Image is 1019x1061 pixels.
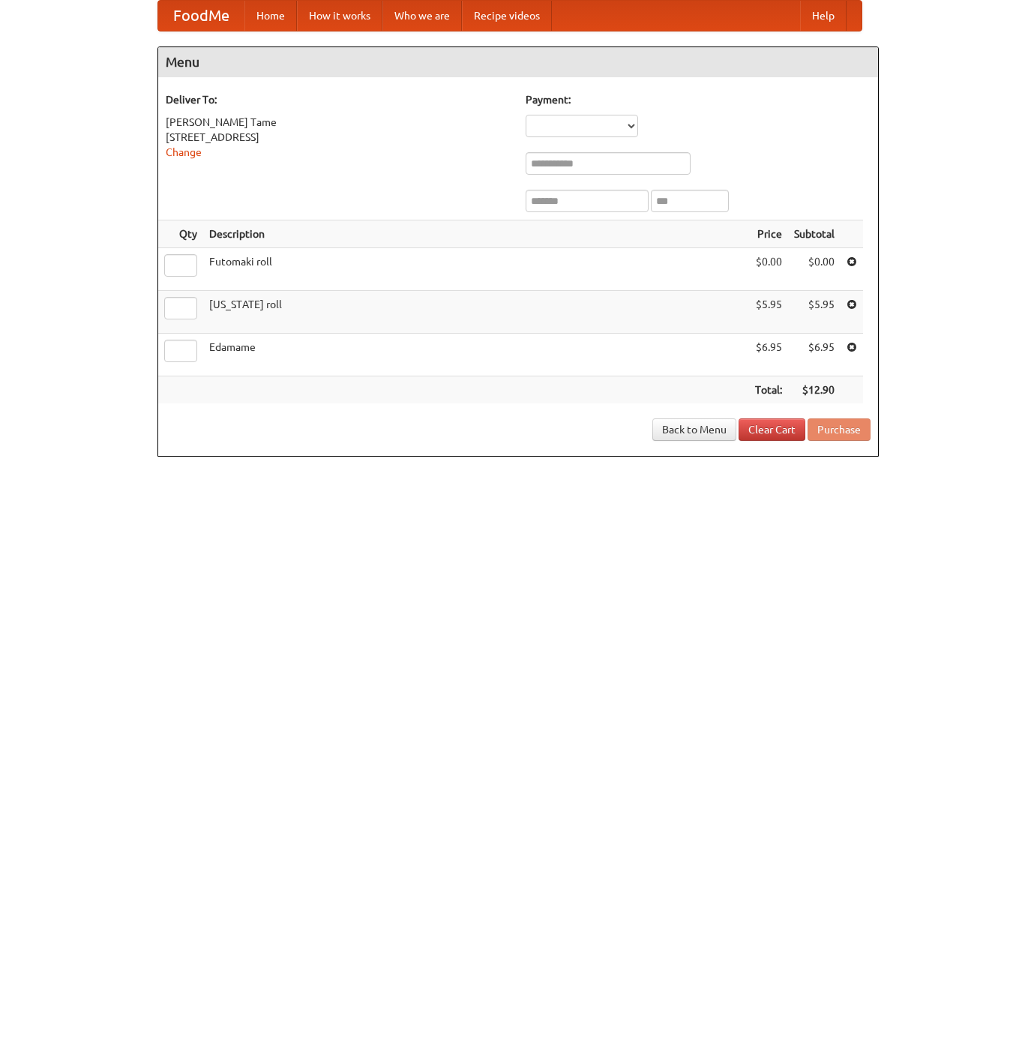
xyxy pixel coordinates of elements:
[749,334,788,376] td: $6.95
[297,1,382,31] a: How it works
[203,291,749,334] td: [US_STATE] roll
[788,248,841,291] td: $0.00
[749,291,788,334] td: $5.95
[749,220,788,248] th: Price
[158,1,244,31] a: FoodMe
[166,92,511,107] h5: Deliver To:
[158,47,878,77] h4: Menu
[526,92,871,107] h5: Payment:
[382,1,462,31] a: Who we are
[749,248,788,291] td: $0.00
[158,220,203,248] th: Qty
[788,291,841,334] td: $5.95
[808,418,871,441] button: Purchase
[203,334,749,376] td: Edamame
[652,418,736,441] a: Back to Menu
[800,1,847,31] a: Help
[788,334,841,376] td: $6.95
[739,418,805,441] a: Clear Cart
[166,130,511,145] div: [STREET_ADDRESS]
[166,146,202,158] a: Change
[462,1,552,31] a: Recipe videos
[166,115,511,130] div: [PERSON_NAME] Tame
[749,376,788,404] th: Total:
[788,376,841,404] th: $12.90
[203,220,749,248] th: Description
[203,248,749,291] td: Futomaki roll
[788,220,841,248] th: Subtotal
[244,1,297,31] a: Home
